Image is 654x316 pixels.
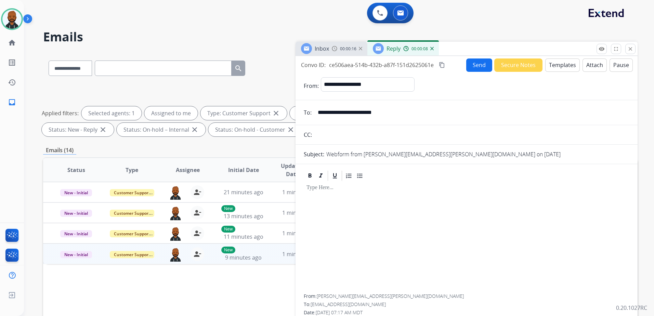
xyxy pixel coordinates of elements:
p: Applied filters: [42,109,79,117]
h2: Emails [43,30,638,44]
p: To: [304,108,312,117]
mat-icon: close [272,109,280,117]
mat-icon: search [234,64,243,73]
div: Type: Customer Support [200,106,287,120]
img: avatar [2,10,22,29]
button: Send [466,58,492,72]
mat-icon: remove_red_eye [599,46,605,52]
div: Underline [330,171,340,181]
span: Type [126,166,138,174]
div: Ordered List [344,171,354,181]
div: Status: New - Reply [42,123,114,136]
div: Italic [316,171,326,181]
div: To: [304,301,629,308]
p: Webform from [PERSON_NAME][EMAIL_ADDRESS][PERSON_NAME][DOMAIN_NAME] on [DATE] [326,150,561,158]
mat-icon: list_alt [8,58,16,67]
div: Bold [305,171,315,181]
span: [PERSON_NAME][EMAIL_ADDRESS][PERSON_NAME][DOMAIN_NAME] [317,293,464,299]
img: agent-avatar [169,206,182,220]
span: 9 minutes ago [225,254,262,261]
p: New [221,226,235,233]
mat-icon: history [8,78,16,87]
span: Assignee [176,166,200,174]
mat-icon: person_remove [193,188,201,196]
p: From: [304,82,319,90]
mat-icon: close [627,46,633,52]
p: New [221,205,235,212]
div: Type: Shipping Protection [290,106,379,120]
div: Status: On-hold – Internal [117,123,206,136]
img: agent-avatar [169,247,182,262]
div: Bullet List [355,171,365,181]
button: Attach [583,58,607,72]
mat-icon: person_remove [193,229,201,237]
div: Date: [304,309,629,316]
p: 0.20.1027RC [616,304,647,312]
div: Selected agents: 1 [81,106,142,120]
img: agent-avatar [169,185,182,200]
span: 1 minute ago [282,209,316,216]
span: New - Initial [60,189,92,196]
span: Updated Date [277,162,308,178]
mat-icon: home [8,39,16,47]
p: Emails (14) [43,146,76,155]
p: New [221,247,235,253]
div: From: [304,293,629,300]
span: 21 minutes ago [224,188,263,196]
span: Customer Support [110,251,154,258]
span: ce506aea-514b-432b-a87f-151d2625061e [329,61,434,69]
p: Subject: [304,150,324,158]
span: 1 minute ago [282,229,316,237]
mat-icon: close [287,126,295,134]
mat-icon: close [99,126,107,134]
span: Customer Support [110,230,154,237]
span: Initial Date [228,166,259,174]
img: agent-avatar [169,226,182,241]
span: [DATE] 07:17 AM MDT [316,309,363,316]
mat-icon: fullscreen [613,46,619,52]
button: Pause [610,58,633,72]
div: Status: On-hold - Customer [208,123,302,136]
span: 00:00:08 [411,46,428,52]
span: New - Initial [60,230,92,237]
span: 11 minutes ago [224,233,263,240]
mat-icon: inbox [8,98,16,106]
mat-icon: close [191,126,199,134]
span: 1 minute ago [282,188,316,196]
span: Status [67,166,85,174]
mat-icon: person_remove [193,209,201,217]
span: New - Initial [60,251,92,258]
span: Inbox [315,45,329,52]
span: 00:00:16 [340,46,356,52]
span: Customer Support [110,210,154,217]
span: Customer Support [110,189,154,196]
mat-icon: person_remove [193,250,201,258]
span: Reply [387,45,401,52]
span: 13 minutes ago [224,212,263,220]
p: Convo ID: [301,61,326,69]
button: Secure Notes [494,58,542,72]
button: Templates [545,58,580,72]
div: Assigned to me [144,106,198,120]
span: New - Initial [60,210,92,217]
span: [EMAIL_ADDRESS][DOMAIN_NAME] [311,301,386,307]
mat-icon: content_copy [439,62,445,68]
p: CC: [304,131,312,139]
span: 1 minute ago [282,250,316,258]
